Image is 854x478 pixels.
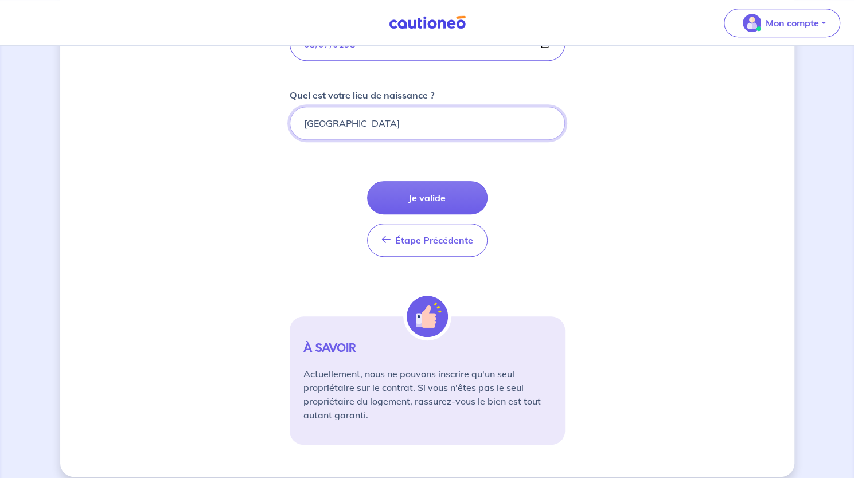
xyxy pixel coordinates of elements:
[303,340,356,356] strong: À SAVOIR
[743,14,761,32] img: illu_account_valid_menu.svg
[290,88,434,102] p: Quel est votre lieu de naissance ?
[367,224,488,257] button: Étape Précédente
[724,9,840,37] button: illu_account_valid_menu.svgMon compte
[384,15,470,30] img: Cautioneo
[303,367,551,422] p: Actuellement, nous ne pouvons inscrire qu'un seul propriétaire sur le contrat. Si vous n'êtes pas...
[367,181,488,214] button: Je valide
[395,234,473,246] span: Étape Précédente
[407,296,448,337] img: illu_alert_hand.svg
[766,16,819,30] p: Mon compte
[290,107,565,140] input: Paris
